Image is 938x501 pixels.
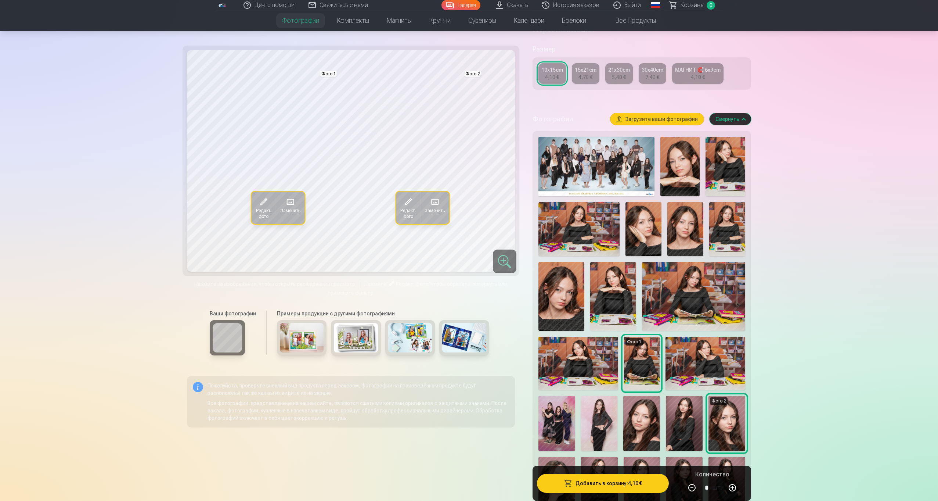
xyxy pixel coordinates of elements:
a: Кружки [421,10,459,31]
span: Корзина [681,1,704,10]
span: Заменить [280,208,300,214]
button: Редакт. фото [396,192,420,224]
a: Сувениры [459,10,505,31]
h6: Ваши фотографии [210,310,256,317]
div: 21x30cm [608,66,630,74]
img: /fa4 [219,3,227,7]
button: Редакт. фото [251,192,275,224]
div: 30x40cm [642,66,663,74]
a: 21x30cm5,40 € [605,63,633,84]
a: Брелоки [553,10,595,31]
div: Фото 1 [625,338,643,346]
div: Фото 2 [710,397,728,405]
a: Магниты [378,10,421,31]
div: МАГНИТ 🧲 6x9cm [675,66,721,74]
a: Календари [505,10,553,31]
h5: Размер [533,44,751,54]
div: 10x15cm [541,66,563,74]
button: Заменить [275,192,304,224]
a: Комплекты [328,10,378,31]
a: 15x21cm4,70 € [572,63,599,84]
div: 5,40 € [612,74,626,81]
div: 15x21cm [575,66,596,74]
span: Редакт. фото [400,208,416,219]
span: Нажмите на изображение, чтобы открыть расширенный просмотр [194,280,355,288]
a: Фотографии [273,10,328,31]
div: 7,40 € [645,74,659,81]
button: Свернуть [710,113,751,125]
a: 30x40cm7,40 € [639,63,666,84]
button: Загрузите ваши фотографии [610,113,704,125]
span: Нажмите [364,281,386,287]
div: 4,10 € [691,74,705,81]
span: " [429,281,431,287]
p: Все фотографии, представленные на нашем сайте, являются сжатыми копиями оригиналов с защитными зн... [208,400,509,422]
span: " [386,281,389,287]
span: Заменить [425,208,445,214]
p: Пожалуйста, проверьте внешний вид продукта перед заказом, фотографии на произведённом продукте бу... [208,382,509,397]
span: Редакт. фото [256,208,271,219]
button: Заменить [420,192,449,224]
div: 4,70 € [578,74,592,81]
button: Добавить в корзину:4,10 € [537,474,669,493]
a: 10x15cm4,10 € [538,63,566,84]
h6: Примеры продукции с другими фотографиями [274,310,492,317]
a: Все продукты [595,10,665,31]
h5: Количество [695,470,729,479]
div: 4,10 € [545,74,559,81]
h5: Фотографии [533,114,605,124]
span: Редакт. фото [396,281,429,287]
span: 0 [707,1,715,10]
a: МАГНИТ 🧲 6x9cm4,10 € [672,63,724,84]
div: шт. [712,479,722,497]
